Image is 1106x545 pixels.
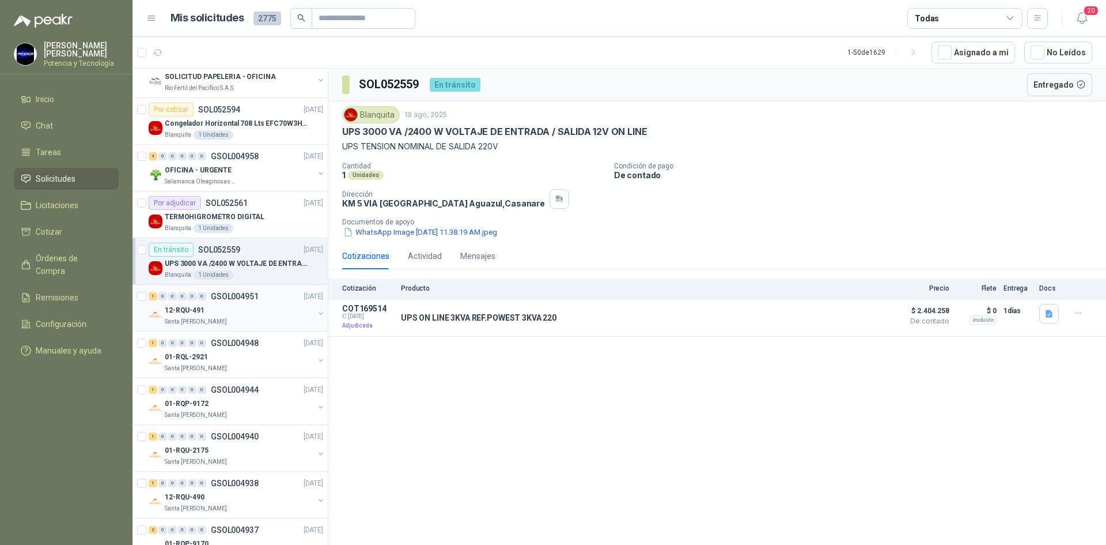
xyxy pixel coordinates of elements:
[149,526,157,534] div: 2
[342,218,1101,226] p: Documentos de apoyo
[165,72,276,82] p: SOLICITUD PAPELERIA - OFICINA
[36,93,54,106] span: Inicio
[430,78,480,92] div: En tránsito
[198,246,240,254] p: SOL052559
[165,212,264,223] p: TERMOHIGROMETRO DIGITAL
[165,270,191,280] p: Blanquita
[149,149,325,186] a: 4 0 0 0 0 0 GSOL004958[DATE] Company LogoOFICINA - URGENTESalamanca Oleaginosas SAS
[211,152,259,160] p: GSOL004958
[36,252,108,277] span: Órdenes de Compra
[304,291,323,302] p: [DATE]
[149,336,325,373] a: 1 0 0 0 0 0 GSOL004948[DATE] Company Logo01-RQL-2921Santa [PERSON_NAME]
[342,126,647,138] p: UPS 3000 VA /2400 W VOLTAJE DE ENTRADA / SALIDA 12V ON LINE
[348,171,384,180] div: Unidades
[342,320,394,332] p: Adjudicada
[178,292,187,300] div: 0
[892,284,949,292] p: Precio
[165,165,232,176] p: OFICINA - URGENTE
[165,445,209,456] p: 01-RQU-2175
[956,304,997,318] p: $ 0
[188,526,196,534] div: 0
[149,74,162,88] img: Company Logo
[168,386,177,394] div: 0
[342,190,545,198] p: Dirección
[132,238,328,285] a: En tránsitoSOL052559[DATE] Company LogoUPS 3000 VA /2400 W VOLTAJE DE ENTRADA / SALIDA 12V ON LIN...
[165,399,209,409] p: 01-RQP-9172
[198,292,206,300] div: 0
[14,43,36,65] img: Company Logo
[165,84,235,93] p: Rio Fertil del Pacífico S.A.S.
[158,479,167,487] div: 0
[178,386,187,394] div: 0
[342,226,498,238] button: WhatsApp Image [DATE] 11.38.19 AM.jpeg
[211,339,259,347] p: GSOL004948
[194,224,233,233] div: 1 Unidades
[149,292,157,300] div: 1
[614,170,1101,180] p: De contado
[149,383,325,420] a: 1 0 0 0 0 0 GSOL004944[DATE] Company Logo01-RQP-9172Santa [PERSON_NAME]
[165,258,308,269] p: UPS 3000 VA /2400 W VOLTAJE DE ENTRADA / SALIDA 12V ON LINE
[198,106,240,114] p: SOL052594
[149,308,162,322] img: Company Logo
[36,119,53,132] span: Chat
[198,479,206,487] div: 0
[149,495,162,509] img: Company Logo
[614,162,1101,170] p: Condición de pago
[178,526,187,534] div: 0
[36,146,61,159] span: Tareas
[149,339,157,347] div: 1
[165,130,191,140] p: Blanquita
[14,168,119,190] a: Solicitudes
[342,170,346,180] p: 1
[956,284,997,292] p: Flete
[206,199,248,207] p: SOL052561
[460,250,495,262] div: Mensajes
[149,243,194,257] div: En tránsito
[132,191,328,238] a: Por adjudicarSOL052561[DATE] Company LogoTERMOHIGROMETRO DIGITALBlanquita1 Unidades
[969,315,997,325] div: Incluido
[194,130,233,140] div: 1 Unidades
[198,433,206,441] div: 0
[14,313,119,335] a: Configuración
[178,479,187,487] div: 0
[401,313,556,322] p: UPS ON LINE 3KVA REF.POWEST 3KVA 220
[149,290,325,326] a: 1 0 0 0 0 0 GSOL004951[DATE] Company Logo12-RQU-491Santa [PERSON_NAME]
[36,318,86,330] span: Configuración
[158,339,167,347] div: 0
[36,225,62,238] span: Cotizar
[198,526,206,534] div: 0
[211,526,259,534] p: GSOL004937
[404,110,447,121] p: 19 ago, 2025
[188,152,196,160] div: 0
[304,385,323,396] p: [DATE]
[342,284,394,292] p: Cotización
[165,317,227,326] p: Santa [PERSON_NAME]
[253,12,281,25] span: 2775
[14,141,119,163] a: Tareas
[168,152,177,160] div: 0
[14,287,119,309] a: Remisiones
[304,431,323,442] p: [DATE]
[14,115,119,137] a: Chat
[1083,5,1099,16] span: 20
[304,151,323,162] p: [DATE]
[408,250,442,262] div: Actividad
[168,479,177,487] div: 0
[1003,284,1032,292] p: Entrega
[304,245,323,255] p: [DATE]
[149,168,162,182] img: Company Logo
[149,196,201,210] div: Por adjudicar
[1039,284,1062,292] p: Docs
[165,364,227,373] p: Santa [PERSON_NAME]
[14,14,73,28] img: Logo peakr
[171,10,244,27] h1: Mis solicitudes
[165,411,227,420] p: Santa [PERSON_NAME]
[211,479,259,487] p: GSOL004938
[188,339,196,347] div: 0
[344,108,357,121] img: Company Logo
[188,433,196,441] div: 0
[342,198,545,208] p: KM 5 VIA [GEOGRAPHIC_DATA] Aguazul , Casanare
[14,221,119,243] a: Cotizar
[178,433,187,441] div: 0
[342,250,389,262] div: Cotizaciones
